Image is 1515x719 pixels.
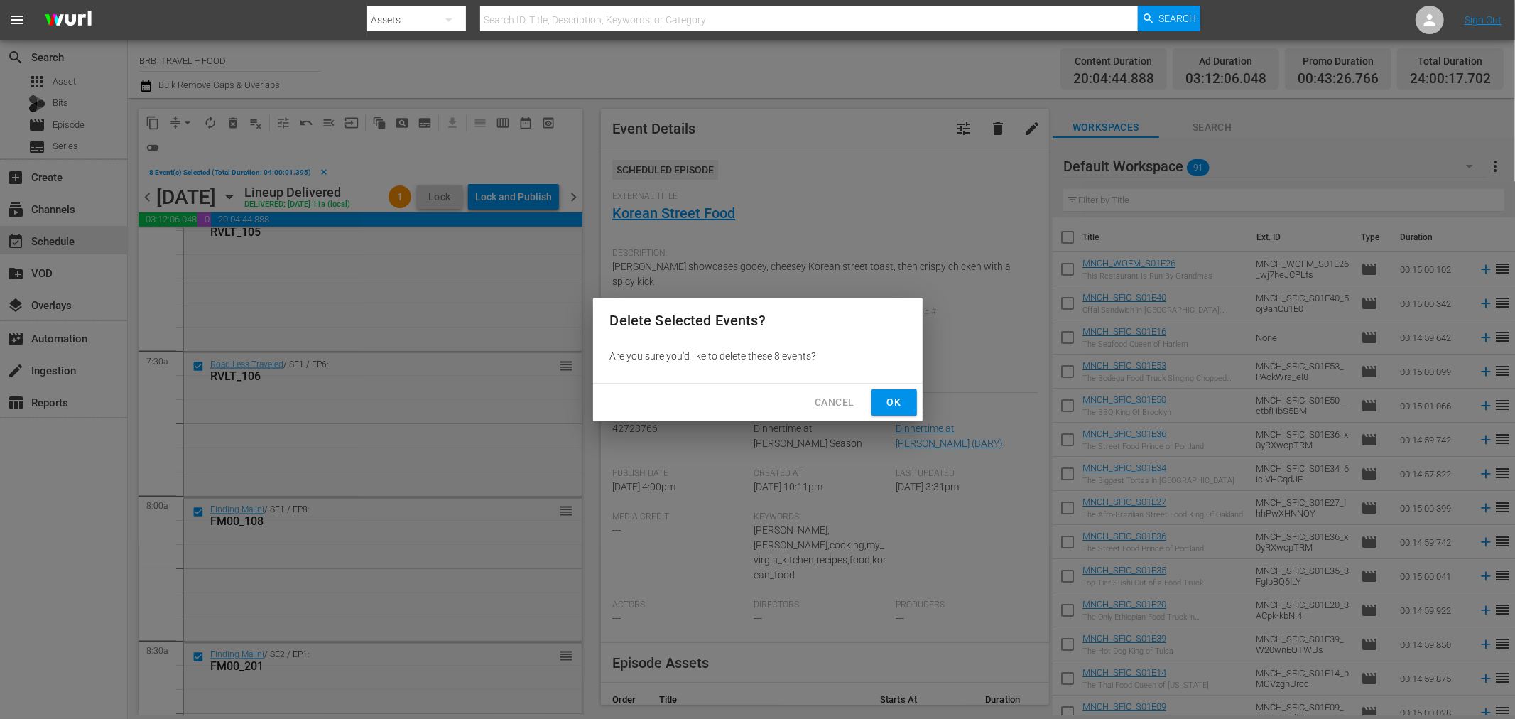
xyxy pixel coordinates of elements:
span: Cancel [815,394,854,411]
div: Are you sure you'd like to delete these 8 events? [593,343,923,369]
span: menu [9,11,26,28]
span: Ok [883,394,906,411]
h2: Delete Selected Events? [610,309,906,332]
a: Sign Out [1465,14,1502,26]
span: Search [1159,6,1197,31]
button: Cancel [803,389,865,416]
button: Ok [871,389,917,416]
img: ans4CAIJ8jUAAAAAAAAAAAAAAAAAAAAAAAAgQb4GAAAAAAAAAAAAAAAAAAAAAAAAJMjXAAAAAAAAAAAAAAAAAAAAAAAAgAT5G... [34,4,102,37]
